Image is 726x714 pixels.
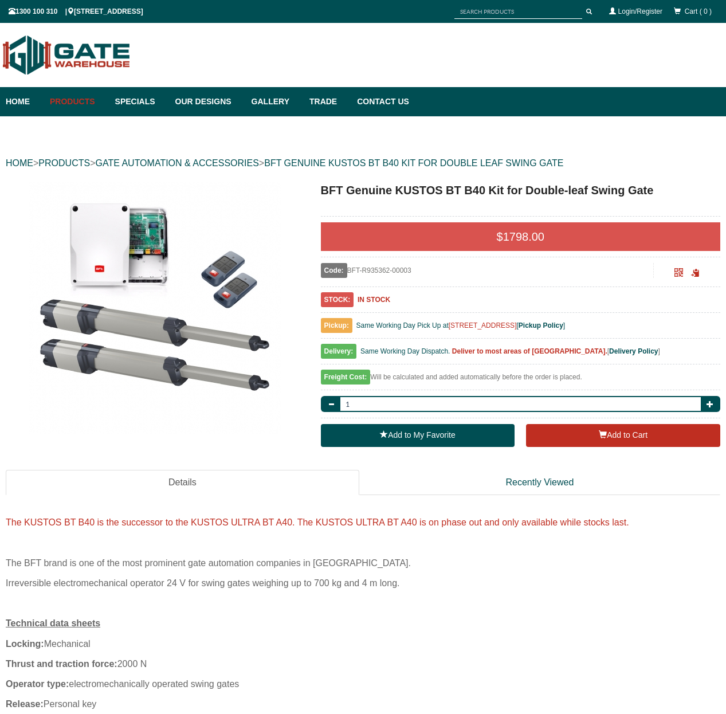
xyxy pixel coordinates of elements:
[6,87,44,116] a: Home
[304,87,351,116] a: Trade
[29,182,281,434] img: BFT Genuine KUSTOS BT B40 Kit for Double-leaf Swing Gate - - Gate Warehouse
[321,182,720,199] h1: BFT Genuine KUSTOS BT B40 Kit for Double-leaf Swing Gate
[9,7,143,15] span: 1300 100 310 | [STREET_ADDRESS]
[321,370,720,390] div: Will be calculated and added automatically before the order is placed.
[6,674,720,694] div: electromechanically operated swing gates
[356,321,566,329] span: Same Working Day Pick Up at [ ]
[685,7,712,15] span: Cart ( 0 )
[6,654,720,674] div: 2000 N
[321,370,371,385] span: Freight Cost:
[321,318,352,333] span: Pickup:
[321,344,357,359] span: Delivery:
[358,296,390,304] b: IN STOCK
[452,347,607,355] b: Deliver to most areas of [GEOGRAPHIC_DATA].
[6,639,44,649] span: Locking:
[6,145,720,182] div: > > >
[7,182,303,434] a: BFT Genuine KUSTOS BT B40 Kit for Double-leaf Swing Gate - - Gate Warehouse
[6,679,69,689] span: Operator type:
[449,321,517,329] a: [STREET_ADDRESS]
[44,87,109,116] a: Products
[6,158,33,168] a: HOME
[170,87,246,116] a: Our Designs
[321,292,354,307] span: STOCK:
[6,659,117,669] span: Thrust and traction force:
[38,158,90,168] a: PRODUCTS
[674,270,683,278] a: Click to enlarge and scan to share.
[360,347,450,355] span: Same Working Day Dispatch.
[6,553,720,573] div: The BFT brand is one of the most prominent gate automation companies in [GEOGRAPHIC_DATA].
[6,470,359,496] a: Details
[6,573,720,593] div: Irreversible electromechanical operator 24 V for swing gates weighing up to 700 kg and 4 m long.
[95,158,258,168] a: GATE AUTOMATION & ACCESSORIES
[6,618,100,628] span: Technical data sheets
[351,87,409,116] a: Contact Us
[109,87,170,116] a: Specials
[321,424,515,447] a: Add to My Favorite
[246,87,304,116] a: Gallery
[526,424,720,447] button: Add to Cart
[321,344,720,364] div: [ ]
[6,512,720,532] div: The KUSTOS BT B40 is the successor to the KUSTOS ULTRA BT A40. The KUSTOS ULTRA BT A40 is on phas...
[359,470,720,496] a: Recently Viewed
[454,5,582,19] input: SEARCH PRODUCTS
[609,347,658,355] a: Delivery Policy
[6,634,720,654] div: Mechanical
[321,222,720,251] div: $
[519,321,563,329] a: Pickup Policy
[503,230,544,243] span: 1798.00
[6,699,44,709] span: Release:
[264,158,563,168] a: BFT GENUINE KUSTOS BT B40 KIT FOR DOUBLE LEAF SWING GATE
[321,263,654,278] div: BFT-R935362-00003
[618,7,662,15] a: Login/Register
[321,263,347,278] span: Code:
[691,269,700,277] span: Click to copy the URL
[6,694,720,714] div: Personal key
